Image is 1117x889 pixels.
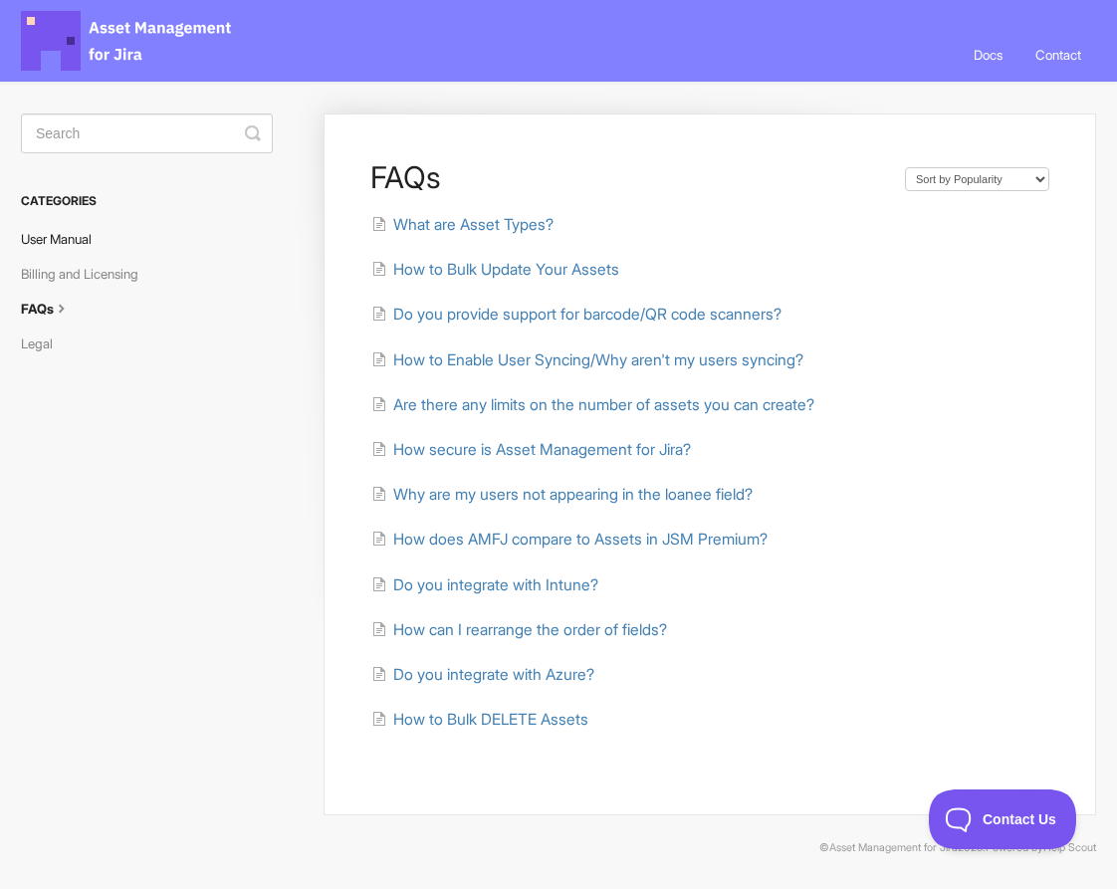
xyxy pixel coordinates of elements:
a: How to Bulk DELETE Assets [371,710,588,729]
iframe: Toggle Customer Support [929,789,1077,849]
h1: FAQs [370,159,885,195]
a: Why are my users not appearing in the loanee field? [371,485,753,504]
select: Page reloads on selection [905,167,1049,191]
a: How to Bulk Update Your Assets [371,260,619,279]
span: What are Asset Types? [393,215,554,234]
a: Billing and Licensing [21,258,153,290]
span: How can I rearrange the order of fields? [393,620,667,639]
a: Docs [959,28,1017,82]
a: What are Asset Types? [371,215,554,234]
span: Asset Management for Jira Docs [21,11,234,71]
span: Do you integrate with Intune? [393,575,598,594]
a: Are there any limits on the number of assets you can create? [371,395,814,414]
span: Do you provide support for barcode/QR code scanners? [393,305,782,324]
a: Do you provide support for barcode/QR code scanners? [371,305,782,324]
span: How does AMFJ compare to Assets in JSM Premium? [393,530,768,549]
a: How to Enable User Syncing/Why aren't my users syncing? [371,350,803,369]
a: How does AMFJ compare to Assets in JSM Premium? [371,530,768,549]
span: How to Bulk Update Your Assets [393,260,619,279]
input: Search [21,113,273,153]
p: © 2025. [21,839,1096,857]
span: Why are my users not appearing in the loanee field? [393,485,753,504]
span: How to Bulk DELETE Assets [393,710,588,729]
a: Do you integrate with Azure? [371,665,594,684]
a: How can I rearrange the order of fields? [371,620,667,639]
span: Are there any limits on the number of assets you can create? [393,395,814,414]
a: Contact [1020,28,1096,82]
a: Do you integrate with Intune? [371,575,598,594]
a: Asset Management for Jira [829,841,958,854]
span: How to Enable User Syncing/Why aren't my users syncing? [393,350,803,369]
a: Legal [21,328,68,359]
span: Do you integrate with Azure? [393,665,594,684]
span: How secure is Asset Management for Jira? [393,440,691,459]
a: User Manual [21,223,107,255]
a: How secure is Asset Management for Jira? [371,440,691,459]
a: FAQs [21,293,87,325]
h3: Categories [21,183,273,219]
